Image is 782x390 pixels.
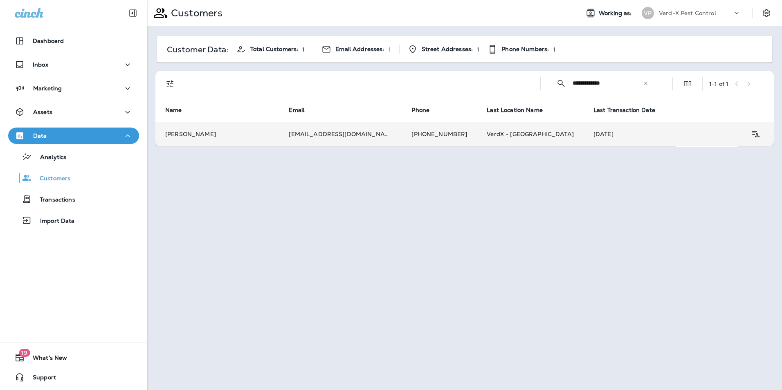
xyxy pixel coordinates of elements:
button: Settings [759,6,774,20]
span: What's New [25,354,67,364]
p: 1 [389,46,391,53]
span: Last Location Name [487,106,553,114]
button: Marketing [8,80,139,96]
button: Analytics [8,148,139,165]
span: Last Transaction Date [593,106,666,114]
td: [DATE] [584,122,676,146]
button: 19What's New [8,350,139,366]
button: Data [8,128,139,144]
p: Verd-X Pest Control [659,10,716,16]
p: Inbox [33,61,48,68]
p: 1 [553,46,555,53]
p: 1 [302,46,305,53]
button: Collapse Sidebar [121,5,144,21]
span: Phone Numbers: [501,46,549,53]
button: Inbox [8,56,139,73]
span: Phone [411,106,440,114]
p: Data [33,132,47,139]
td: [PERSON_NAME] [155,122,279,146]
td: [PHONE_NUMBER] [402,122,477,146]
button: Customers [8,169,139,186]
p: Transactions [31,196,75,204]
span: Name [165,106,193,114]
span: Email Addresses: [335,46,384,53]
div: 1 - 1 of 1 [709,81,728,87]
p: Marketing [33,85,62,92]
p: Analytics [32,154,66,161]
td: [EMAIL_ADDRESS][DOMAIN_NAME] [279,122,402,146]
button: Import Data [8,212,139,229]
span: Total Customers: [250,46,298,53]
span: 19 [19,349,30,357]
span: Street Addresses: [422,46,473,53]
button: Dashboard [8,33,139,49]
p: Assets [33,109,52,115]
span: Last Transaction Date [593,107,655,114]
p: Import Data [32,217,75,225]
p: Customers [31,175,70,183]
span: Name [165,107,182,114]
p: 1 [477,46,479,53]
span: Phone [411,107,429,114]
span: VerdX - [GEOGRAPHIC_DATA] [487,130,574,138]
button: Transactions [8,191,139,208]
span: Email [289,106,315,114]
button: Edit Fields [679,76,696,92]
span: Last Location Name [487,107,543,114]
button: Support [8,369,139,386]
p: Customers [168,7,222,19]
button: Collapse Search [553,75,569,92]
span: Email [289,107,304,114]
button: Filters [162,76,178,92]
button: Assets [8,104,139,120]
div: VP [642,7,654,19]
p: Customer Data: [167,46,228,53]
span: Support [25,374,56,384]
span: Working as: [599,10,634,17]
button: Customer Details [747,126,764,142]
p: Dashboard [33,38,64,44]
